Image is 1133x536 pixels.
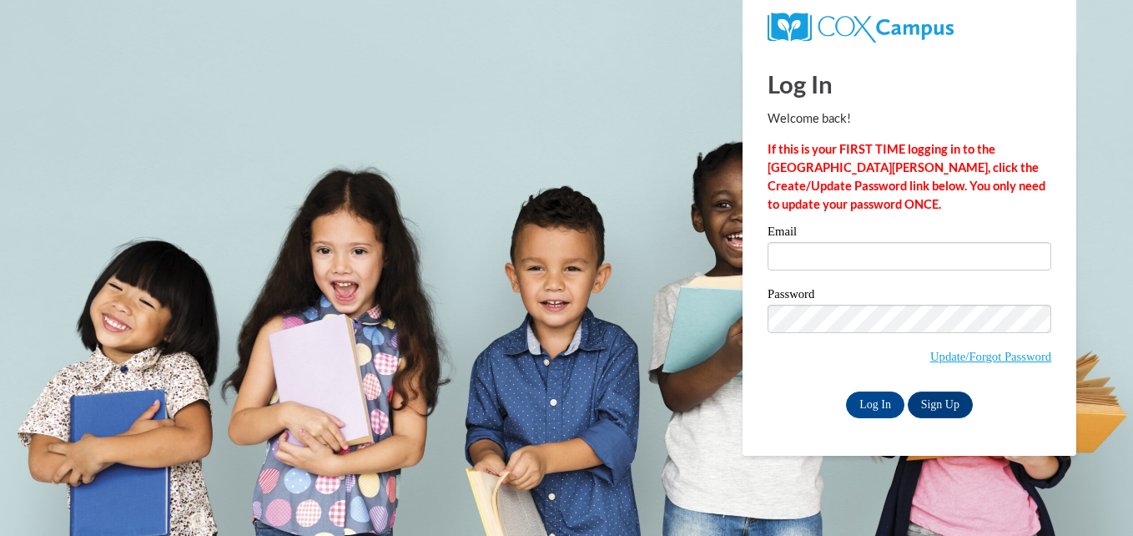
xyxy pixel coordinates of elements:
[768,13,954,43] img: COX Campus
[768,288,1051,305] label: Password
[768,67,1051,101] h1: Log In
[768,142,1045,211] strong: If this is your FIRST TIME logging in to the [GEOGRAPHIC_DATA][PERSON_NAME], click the Create/Upd...
[768,225,1051,242] label: Email
[908,392,973,418] a: Sign Up
[930,350,1051,363] a: Update/Forgot Password
[768,19,954,33] a: COX Campus
[846,392,904,418] input: Log In
[768,109,1051,128] p: Welcome back!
